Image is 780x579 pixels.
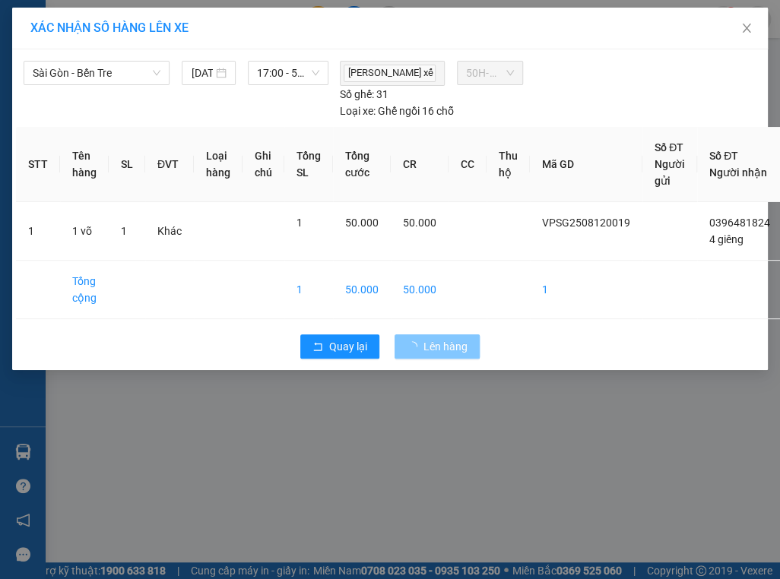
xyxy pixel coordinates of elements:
[333,127,391,202] th: Tổng cước
[487,127,530,202] th: Thu hộ
[178,13,300,47] div: [PERSON_NAME]
[709,233,744,245] span: 4 giêng
[725,8,768,50] button: Close
[709,166,767,179] span: Người nhận
[340,86,374,103] span: Số ghế:
[407,341,423,352] span: loading
[60,127,109,202] th: Tên hàng
[121,225,127,237] span: 1
[284,127,333,202] th: Tổng SL
[345,217,379,229] span: 50.000
[16,202,60,261] td: 1
[145,202,194,261] td: Khác
[16,127,60,202] th: STT
[312,341,323,353] span: rollback
[449,127,487,202] th: CC
[655,158,685,187] span: Người gửi
[60,261,109,319] td: Tổng cộng
[145,127,194,202] th: ĐVT
[178,13,214,29] span: Nhận:
[11,96,170,114] div: 50.000
[530,127,642,202] th: Mã GD
[344,65,436,82] span: [PERSON_NAME] xế
[530,261,642,319] td: 1
[333,261,391,319] td: 50.000
[13,13,167,47] div: [GEOGRAPHIC_DATA]
[423,338,468,355] span: Lên hàng
[655,141,683,153] span: Số ĐT
[178,47,300,65] div: 4 giêng
[243,127,284,202] th: Ghi chú
[340,103,454,119] div: Ghế ngồi 16 chỗ
[178,65,300,87] div: 0396481824
[340,103,376,119] span: Loại xe:
[284,261,333,319] td: 1
[296,217,303,229] span: 1
[30,21,189,35] span: XÁC NHẬN SỐ HÀNG LÊN XE
[13,13,36,29] span: Gửi:
[340,86,388,103] div: 31
[109,127,145,202] th: SL
[191,65,213,81] input: 12/08/2025
[60,202,109,261] td: 1 võ
[194,127,243,202] th: Loại hàng
[395,334,480,359] button: Lên hàng
[709,150,738,162] span: Số ĐT
[391,261,449,319] td: 50.000
[466,62,514,84] span: 50H-804.26
[403,217,436,229] span: 50.000
[329,338,367,355] span: Quay lại
[300,334,379,359] button: rollbackQuay lại
[33,62,160,84] span: Sài Gòn - Bến Tre
[709,217,770,229] span: 0396481824
[257,62,319,84] span: 17:00 - 50H-804.26
[740,22,753,34] span: close
[542,217,630,229] span: VPSG2508120019
[391,127,449,202] th: CR
[11,97,58,113] span: Đã thu :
